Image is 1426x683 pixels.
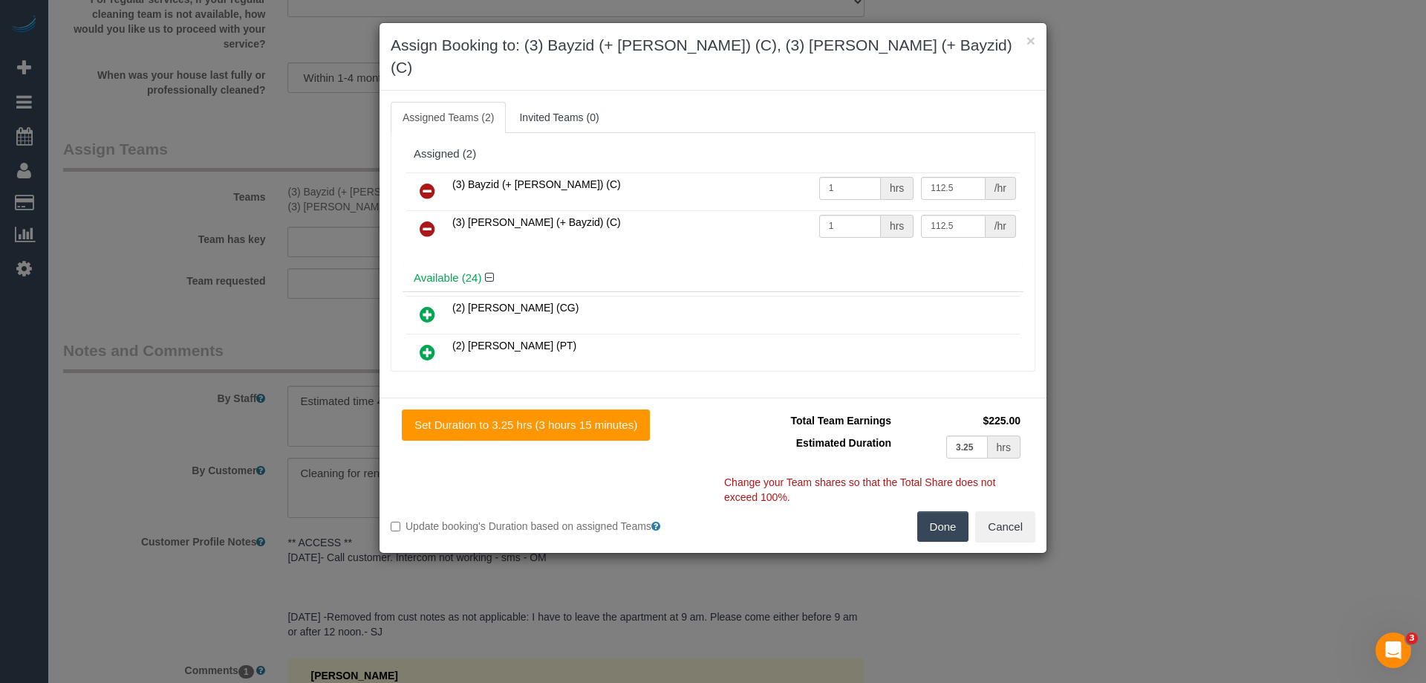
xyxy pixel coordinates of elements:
button: Set Duration to 3.25 hrs (3 hours 15 minutes) [402,410,650,441]
td: $225.00 [895,410,1024,432]
span: 3 [1406,632,1418,644]
a: Invited Teams (0) [507,102,611,133]
span: (3) Bayzid (+ [PERSON_NAME]) (C) [452,178,621,190]
button: Done [917,511,969,543]
span: (2) [PERSON_NAME] (PT) [452,340,576,352]
label: Update booking's Duration based on assigned Teams [391,519,702,534]
span: Estimated Duration [796,437,891,449]
div: hrs [881,215,914,238]
button: × [1026,33,1035,48]
iframe: Intercom live chat [1375,632,1411,668]
td: Total Team Earnings [724,410,895,432]
span: (2) [PERSON_NAME] (CG) [452,302,579,314]
h3: Assign Booking to: (3) Bayzid (+ [PERSON_NAME]) (C), (3) [PERSON_NAME] (+ Bayzid) (C) [391,34,1035,79]
div: hrs [881,177,914,200]
button: Cancel [975,511,1035,543]
a: Assigned Teams (2) [391,102,506,133]
h4: Available (24) [414,272,1012,285]
div: /hr [986,177,1016,200]
div: Assigned (2) [414,148,1012,161]
div: hrs [988,436,1020,459]
span: (3) [PERSON_NAME] (+ Bayzid) (C) [452,216,621,228]
div: /hr [986,215,1016,238]
input: Update booking's Duration based on assigned Teams [391,522,400,531]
